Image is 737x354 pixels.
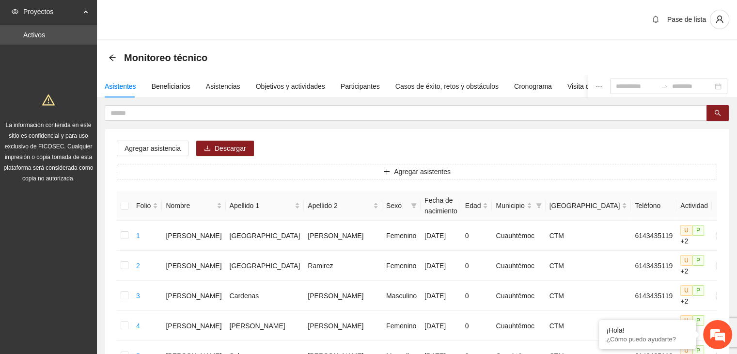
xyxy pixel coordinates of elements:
[492,251,545,281] td: Cuauhtémoc
[667,16,706,23] span: Pase de lista
[117,164,717,179] button: plusAgregar asistentes
[546,281,631,311] td: CTM
[226,191,304,221] th: Apellido 1
[461,311,492,341] td: 0
[215,143,246,154] span: Descargar
[136,292,140,300] a: 3
[588,75,610,97] button: ellipsis
[716,288,731,304] button: edit
[395,81,499,92] div: Casos de éxito, retos y obstáculos
[465,200,481,211] span: Edad
[421,221,461,251] td: [DATE]
[23,31,45,39] a: Activos
[383,168,390,176] span: plus
[676,281,712,311] td: +2
[546,221,631,251] td: CTM
[109,54,116,62] div: Back
[162,191,225,221] th: Nombre
[676,191,712,221] th: Actividad
[631,251,676,281] td: 6143435119
[421,251,461,281] td: [DATE]
[125,143,181,154] span: Agregar asistencia
[226,311,304,341] td: [PERSON_NAME]
[226,221,304,251] td: [GEOGRAPHIC_DATA]
[226,251,304,281] td: [GEOGRAPHIC_DATA]
[567,81,658,92] div: Visita de campo y entregables
[117,141,188,156] button: Agregar asistencia
[109,54,116,62] span: arrow-left
[421,311,461,341] td: [DATE]
[631,281,676,311] td: 6143435119
[206,81,240,92] div: Asistencias
[304,311,382,341] td: [PERSON_NAME]
[676,221,712,251] td: +2
[421,281,461,311] td: [DATE]
[382,281,421,311] td: Masculino
[692,255,704,266] span: P
[304,221,382,251] td: [PERSON_NAME]
[23,2,80,21] span: Proyectos
[660,82,668,90] span: swap-right
[136,200,151,211] span: Folio
[648,16,663,23] span: bell
[304,281,382,311] td: [PERSON_NAME]
[660,82,668,90] span: to
[42,94,55,106] span: warning
[461,221,492,251] td: 0
[596,83,602,90] span: ellipsis
[162,251,225,281] td: [PERSON_NAME]
[382,311,421,341] td: Femenino
[409,198,419,213] span: filter
[105,81,136,92] div: Asistentes
[546,251,631,281] td: CTM
[716,258,731,274] button: edit
[230,200,293,211] span: Apellido 1
[680,255,692,266] span: U
[549,200,620,211] span: [GEOGRAPHIC_DATA]
[136,322,140,330] a: 4
[676,251,712,281] td: +2
[304,191,382,221] th: Apellido 2
[12,8,18,15] span: eye
[692,315,704,326] span: P
[132,191,162,221] th: Folio
[304,251,382,281] td: Ramirez
[394,166,451,177] span: Agregar asistentes
[716,262,731,270] span: edit
[716,232,731,240] span: edit
[56,119,134,217] span: Estamos en línea.
[514,81,552,92] div: Cronograma
[680,285,692,296] span: U
[136,262,140,270] a: 2
[162,221,225,251] td: [PERSON_NAME]
[676,311,712,341] td: +2
[152,81,190,92] div: Beneficiarios
[710,15,729,24] span: user
[461,251,492,281] td: 0
[162,281,225,311] td: [PERSON_NAME]
[308,200,371,211] span: Apellido 2
[382,221,421,251] td: Femenino
[341,81,380,92] div: Participantes
[492,221,545,251] td: Cuauhtémoc
[716,228,731,243] button: edit
[411,203,417,209] span: filter
[162,311,225,341] td: [PERSON_NAME]
[226,281,304,311] td: Cardenas
[136,232,140,240] a: 1
[50,49,163,62] div: Chatee con nosotros ahora
[606,336,689,343] p: ¿Cómo puedo ayudarte?
[496,200,524,211] span: Municipio
[492,281,545,311] td: Cuauhtémoc
[710,10,729,29] button: user
[648,12,663,27] button: bell
[204,145,211,153] span: download
[714,110,721,117] span: search
[631,221,676,251] td: 6143435119
[166,200,214,211] span: Nombre
[680,225,692,236] span: U
[606,326,689,334] div: ¡Hola!
[124,50,207,65] span: Monitoreo técnico
[461,191,492,221] th: Edad
[256,81,325,92] div: Objetivos y actividades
